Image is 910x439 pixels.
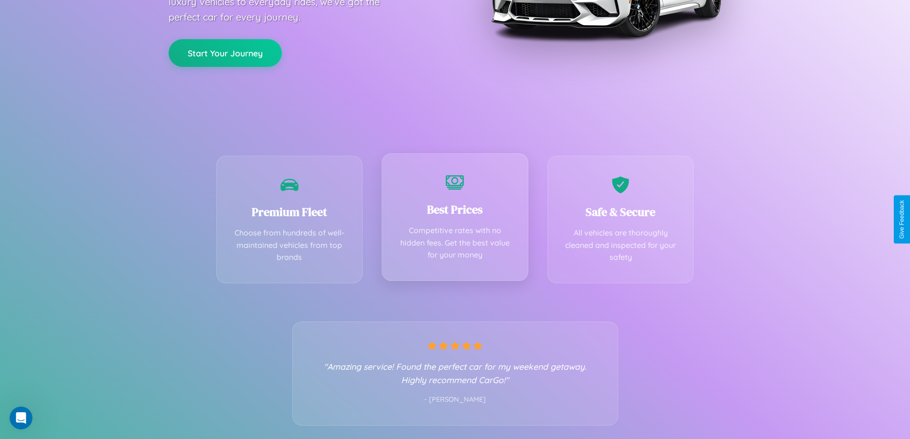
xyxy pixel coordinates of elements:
h3: Best Prices [396,202,514,217]
div: Give Feedback [899,200,905,239]
p: Competitive rates with no hidden fees. Get the best value for your money [396,225,514,261]
h3: Premium Fleet [231,204,348,220]
p: "Amazing service! Found the perfect car for my weekend getaway. Highly recommend CarGo!" [312,360,599,386]
button: Start Your Journey [169,39,282,67]
iframe: Intercom live chat [10,407,32,429]
h3: Safe & Secure [562,204,679,220]
p: - [PERSON_NAME] [312,394,599,406]
p: All vehicles are thoroughly cleaned and inspected for your safety [562,227,679,264]
p: Choose from hundreds of well-maintained vehicles from top brands [231,227,348,264]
